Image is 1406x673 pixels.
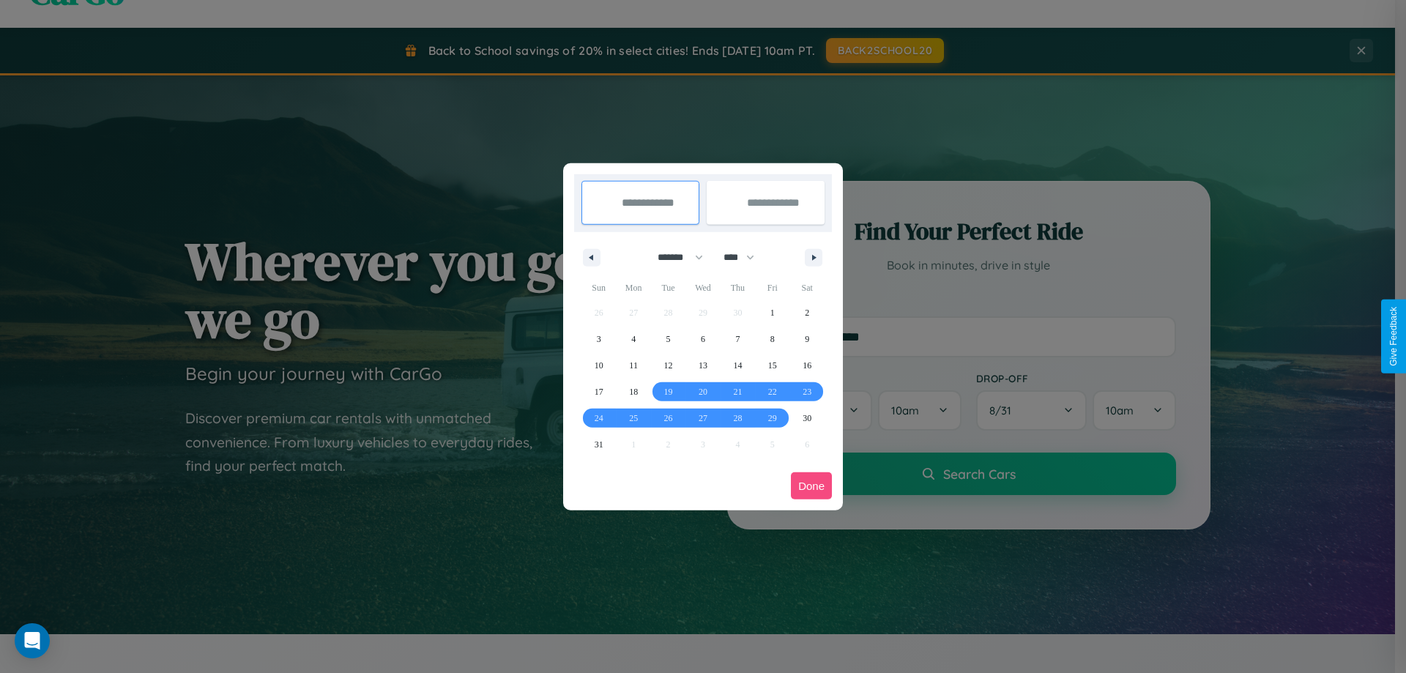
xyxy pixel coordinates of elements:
[790,405,825,431] button: 30
[664,352,673,379] span: 12
[755,300,789,326] button: 1
[685,276,720,300] span: Wed
[616,276,650,300] span: Mon
[651,326,685,352] button: 5
[699,352,707,379] span: 13
[597,326,601,352] span: 3
[721,352,755,379] button: 14
[581,431,616,458] button: 31
[790,379,825,405] button: 23
[699,405,707,431] span: 27
[721,326,755,352] button: 7
[664,379,673,405] span: 19
[791,472,832,499] button: Done
[666,326,671,352] span: 5
[803,405,811,431] span: 30
[755,276,789,300] span: Fri
[616,379,650,405] button: 18
[581,276,616,300] span: Sun
[733,405,742,431] span: 28
[685,326,720,352] button: 6
[790,352,825,379] button: 16
[651,405,685,431] button: 26
[768,352,777,379] span: 15
[685,379,720,405] button: 20
[755,352,789,379] button: 15
[595,379,603,405] span: 17
[805,326,809,352] span: 9
[631,326,636,352] span: 4
[616,352,650,379] button: 11
[651,352,685,379] button: 12
[685,405,720,431] button: 27
[790,326,825,352] button: 9
[595,352,603,379] span: 10
[629,379,638,405] span: 18
[651,276,685,300] span: Tue
[651,379,685,405] button: 19
[733,379,742,405] span: 21
[595,405,603,431] span: 24
[755,379,789,405] button: 22
[685,352,720,379] button: 13
[735,326,740,352] span: 7
[721,379,755,405] button: 21
[721,405,755,431] button: 28
[629,352,638,379] span: 11
[721,276,755,300] span: Thu
[1388,307,1399,366] div: Give Feedback
[664,405,673,431] span: 26
[770,326,775,352] span: 8
[803,352,811,379] span: 16
[616,326,650,352] button: 4
[755,326,789,352] button: 8
[581,379,616,405] button: 17
[768,405,777,431] span: 29
[803,379,811,405] span: 23
[755,405,789,431] button: 29
[616,405,650,431] button: 25
[581,326,616,352] button: 3
[790,300,825,326] button: 2
[595,431,603,458] span: 31
[629,405,638,431] span: 25
[790,276,825,300] span: Sat
[733,352,742,379] span: 14
[15,623,50,658] div: Open Intercom Messenger
[770,300,775,326] span: 1
[805,300,809,326] span: 2
[701,326,705,352] span: 6
[768,379,777,405] span: 22
[699,379,707,405] span: 20
[581,352,616,379] button: 10
[581,405,616,431] button: 24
